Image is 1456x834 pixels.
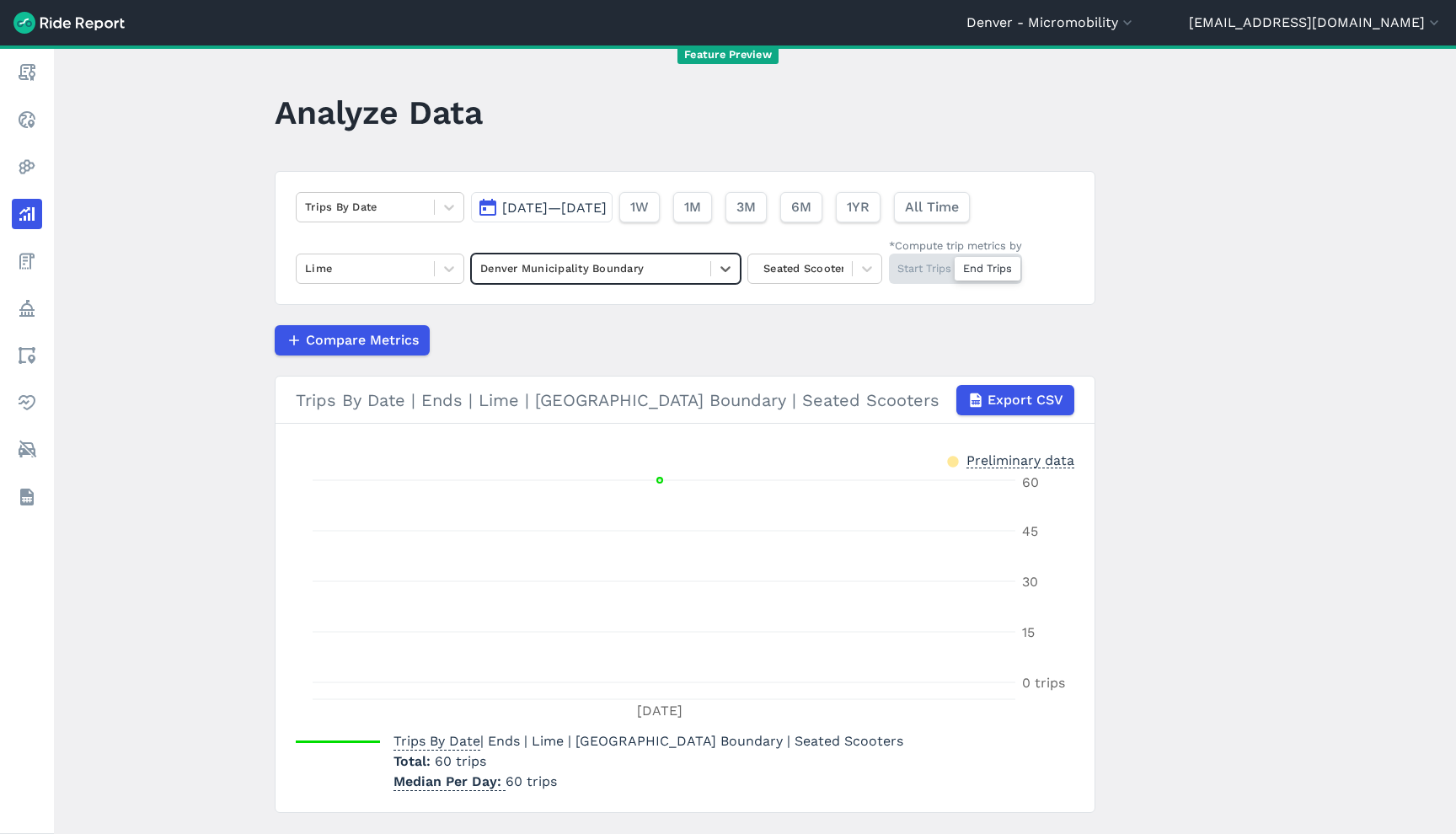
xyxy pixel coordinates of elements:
span: 6M [791,197,811,217]
span: Export CSV [988,390,1063,410]
span: 1M [684,197,701,217]
a: Datasets [12,482,42,512]
span: 1W [630,197,649,217]
a: Areas [12,340,42,371]
tspan: 60 [1022,474,1039,490]
img: Ride Report [13,12,125,34]
a: Fees [12,246,42,276]
button: 1W [619,192,660,222]
a: Policy [12,293,42,323]
tspan: 45 [1022,523,1038,539]
button: 1YR [836,192,881,222]
a: Realtime [12,104,42,135]
span: Feature Preview [677,46,779,64]
span: 1YR [847,197,870,217]
a: Analyze [12,199,42,229]
span: All Time [905,197,959,217]
button: Denver - Micromobility [966,13,1136,33]
button: Export CSV [956,385,1074,415]
button: [DATE]—[DATE] [471,192,613,222]
a: Heatmaps [12,152,42,182]
tspan: 15 [1022,624,1035,640]
div: Preliminary data [966,451,1074,468]
span: Trips By Date [393,728,480,751]
button: Compare Metrics [275,325,430,356]
h1: Analyze Data [275,89,483,136]
button: All Time [894,192,970,222]
p: 60 trips [393,772,903,792]
button: 6M [780,192,822,222]
span: [DATE]—[DATE] [502,200,607,216]
tspan: [DATE] [637,703,682,719]
button: 1M [673,192,712,222]
span: Median Per Day [393,768,506,791]
span: 3M [736,197,756,217]
div: Trips By Date | Ends | Lime | [GEOGRAPHIC_DATA] Boundary | Seated Scooters [296,385,1074,415]
tspan: 0 trips [1022,675,1065,691]
a: Health [12,388,42,418]
button: [EMAIL_ADDRESS][DOMAIN_NAME] [1189,13,1443,33]
span: 60 trips [435,753,486,769]
span: | Ends | Lime | [GEOGRAPHIC_DATA] Boundary | Seated Scooters [393,733,903,749]
a: ModeShift [12,435,42,465]
span: Compare Metrics [306,330,419,350]
button: 3M [725,192,767,222]
tspan: 30 [1022,574,1038,590]
div: *Compute trip metrics by [889,238,1022,254]
a: Report [12,57,42,88]
span: Total [393,753,435,769]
